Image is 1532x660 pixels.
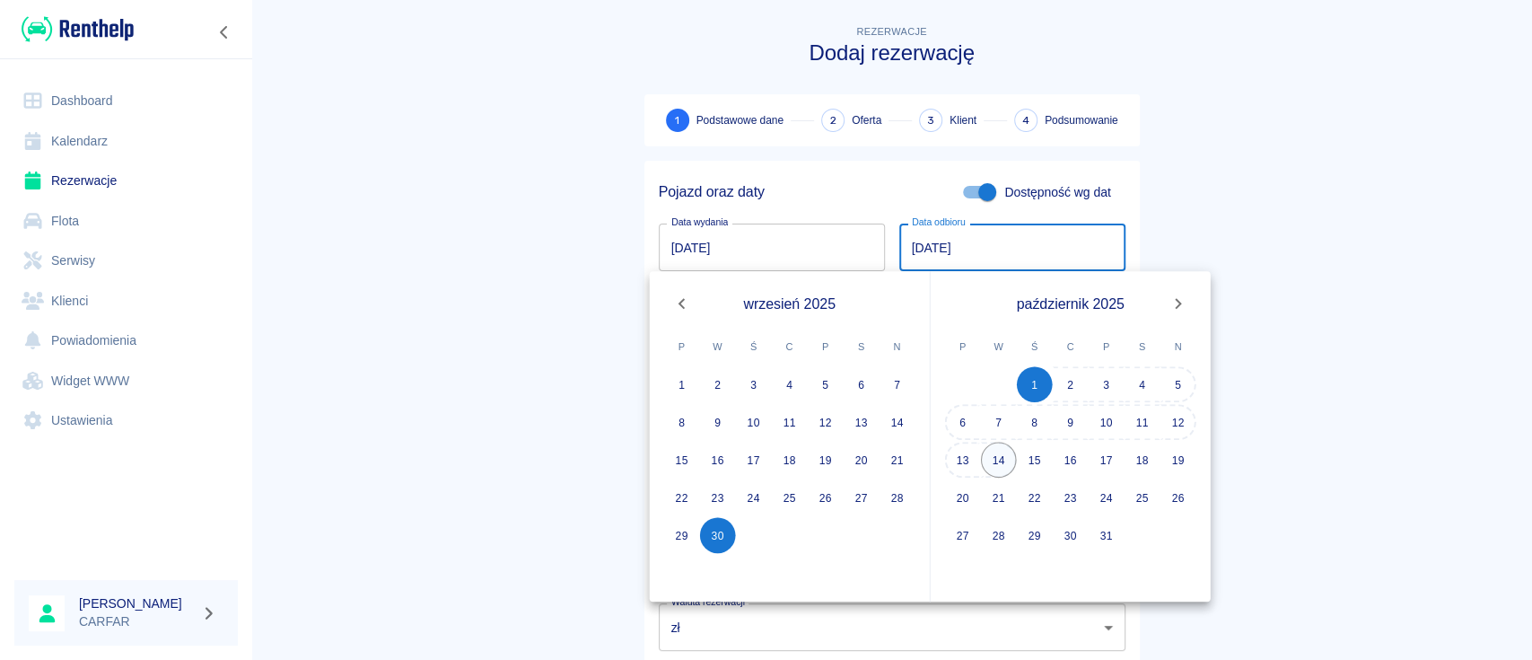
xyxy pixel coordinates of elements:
[79,594,194,612] h6: [PERSON_NAME]
[14,81,238,121] a: Dashboard
[772,480,808,515] button: 25
[659,183,765,201] h5: Pojazd oraz daty
[844,366,880,402] button: 6
[844,480,880,515] button: 27
[14,201,238,242] a: Flota
[14,121,238,162] a: Kalendarz
[1019,329,1051,365] span: środa
[700,442,736,478] button: 16
[14,14,134,44] a: Renthelp logo
[880,366,915,402] button: 7
[983,329,1015,365] span: wtorek
[736,442,772,478] button: 17
[950,112,976,128] span: Klient
[1053,442,1089,478] button: 16
[664,366,700,402] button: 1
[664,517,700,553] button: 29
[772,366,808,402] button: 4
[696,112,784,128] span: Podstawowe dane
[671,595,745,609] label: Waluta rezerwacji
[700,517,736,553] button: 30
[772,442,808,478] button: 18
[664,286,700,321] button: Previous month
[881,329,914,365] span: niedziela
[671,216,728,229] label: Data wydania
[880,480,915,515] button: 28
[1017,404,1053,440] button: 8
[736,480,772,515] button: 24
[675,111,679,130] span: 1
[927,111,934,130] span: 3
[808,404,844,440] button: 12
[79,612,194,631] p: CARFAR
[808,366,844,402] button: 5
[14,361,238,401] a: Widget WWW
[702,329,734,365] span: wtorek
[1089,442,1125,478] button: 17
[1053,404,1089,440] button: 9
[1160,404,1196,440] button: 12
[14,321,238,361] a: Powiadomienia
[659,603,1125,651] div: zł
[981,442,1017,478] button: 14
[1017,442,1053,478] button: 15
[700,366,736,402] button: 2
[808,480,844,515] button: 26
[1017,517,1053,553] button: 29
[743,293,836,315] span: wrzesień 2025
[664,404,700,440] button: 8
[945,442,981,478] button: 13
[880,404,915,440] button: 14
[844,404,880,440] button: 13
[14,241,238,281] a: Serwisy
[14,281,238,321] a: Klienci
[912,216,966,229] label: Data odbioru
[659,224,885,271] input: DD.MM.YYYY
[899,224,1125,271] input: DD.MM.YYYY
[1125,442,1160,478] button: 18
[666,329,698,365] span: poniedziałek
[947,329,979,365] span: poniedziałek
[14,161,238,201] a: Rezerwacje
[808,442,844,478] button: 19
[1004,183,1110,202] span: Dostępność wg dat
[845,329,878,365] span: sobota
[1090,329,1123,365] span: piątek
[1089,480,1125,515] button: 24
[880,442,915,478] button: 21
[1053,517,1089,553] button: 30
[844,442,880,478] button: 20
[981,517,1017,553] button: 28
[1089,404,1125,440] button: 10
[981,404,1017,440] button: 7
[211,21,238,44] button: Zwiń nawigację
[700,404,736,440] button: 9
[664,442,700,478] button: 15
[1160,480,1196,515] button: 26
[1126,329,1159,365] span: sobota
[736,404,772,440] button: 10
[22,14,134,44] img: Renthelp logo
[945,404,981,440] button: 6
[1053,480,1089,515] button: 23
[736,366,772,402] button: 3
[1160,286,1196,321] button: Next month
[1162,329,1195,365] span: niedziela
[1089,366,1125,402] button: 3
[738,329,770,365] span: środa
[1160,366,1196,402] button: 5
[856,26,926,37] span: Rezerwacje
[1017,366,1053,402] button: 1
[1022,111,1029,130] span: 4
[1045,112,1118,128] span: Podsumowanie
[1125,480,1160,515] button: 25
[981,480,1017,515] button: 21
[852,112,881,128] span: Oferta
[1160,442,1196,478] button: 19
[1125,366,1160,402] button: 4
[1016,293,1124,315] span: październik 2025
[14,400,238,441] a: Ustawienia
[1125,404,1160,440] button: 11
[772,404,808,440] button: 11
[774,329,806,365] span: czwartek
